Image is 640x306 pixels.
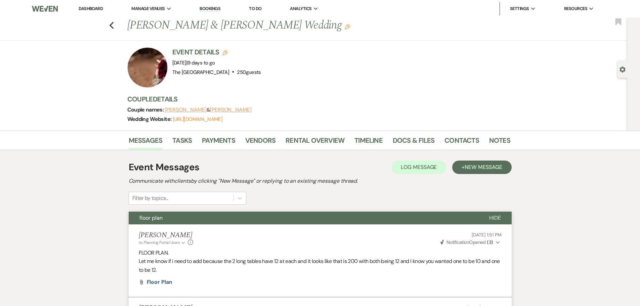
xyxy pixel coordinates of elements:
[139,257,502,274] p: Let me know if i need to add because the 2 long tables have 12 at each and it looks like that is ...
[129,177,512,185] h2: Communicate with clients by clicking "New Message" or replying to an existing message thread.
[147,279,172,285] a: floor plan
[439,239,502,246] button: NotificationOpened (3)
[489,214,501,221] span: Hide
[465,164,502,171] span: New Message
[186,59,215,66] span: |
[32,2,57,16] img: Weven Logo
[139,240,180,245] span: to: Planning Portal Users
[354,135,383,150] a: Timeline
[286,135,344,150] a: Rental Overview
[127,17,428,34] h1: [PERSON_NAME] & [PERSON_NAME] Wedding
[478,212,512,224] button: Hide
[200,6,220,12] a: Bookings
[172,59,215,66] span: [DATE]
[510,5,529,12] span: Settings
[202,135,235,150] a: Payments
[165,107,207,113] button: [PERSON_NAME]
[129,212,478,224] button: floor plan
[249,6,261,11] a: To Do
[132,194,168,202] div: Filter by topics...
[172,69,229,76] span: The [GEOGRAPHIC_DATA]
[139,249,502,257] p: FLOOR PLAN.
[139,214,163,221] span: floor plan
[165,106,252,113] span: &
[210,107,252,113] button: [PERSON_NAME]
[172,135,192,150] a: Tasks
[237,69,261,76] span: 250 guests
[446,239,469,245] span: Notification
[127,106,165,113] span: Couple names:
[564,5,587,12] span: Resources
[127,116,173,123] span: Wedding Website:
[245,135,275,150] a: Vendors
[290,5,311,12] span: Analytics
[472,232,501,238] span: [DATE] 1:51 PM
[129,160,200,174] h1: Event Messages
[187,59,215,66] span: 9 days to go
[172,47,261,57] h3: Event Details
[127,94,504,104] h3: Couple Details
[440,239,493,245] span: Opened
[345,24,350,30] button: Edit
[393,135,434,150] a: Docs & Files
[139,239,186,246] button: to: Planning Portal Users
[391,161,446,174] button: Log Message
[129,135,163,150] a: Messages
[147,278,172,286] span: floor plan
[489,135,510,150] a: Notes
[620,66,626,72] button: Open lead details
[452,161,511,174] button: +New Message
[79,6,103,11] a: Dashboard
[173,116,222,123] a: [URL][DOMAIN_NAME]
[401,164,437,171] span: Log Message
[487,239,493,245] strong: ( 3 )
[444,135,479,150] a: Contacts
[139,231,194,239] h5: [PERSON_NAME]
[131,5,165,12] span: Manage Venues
